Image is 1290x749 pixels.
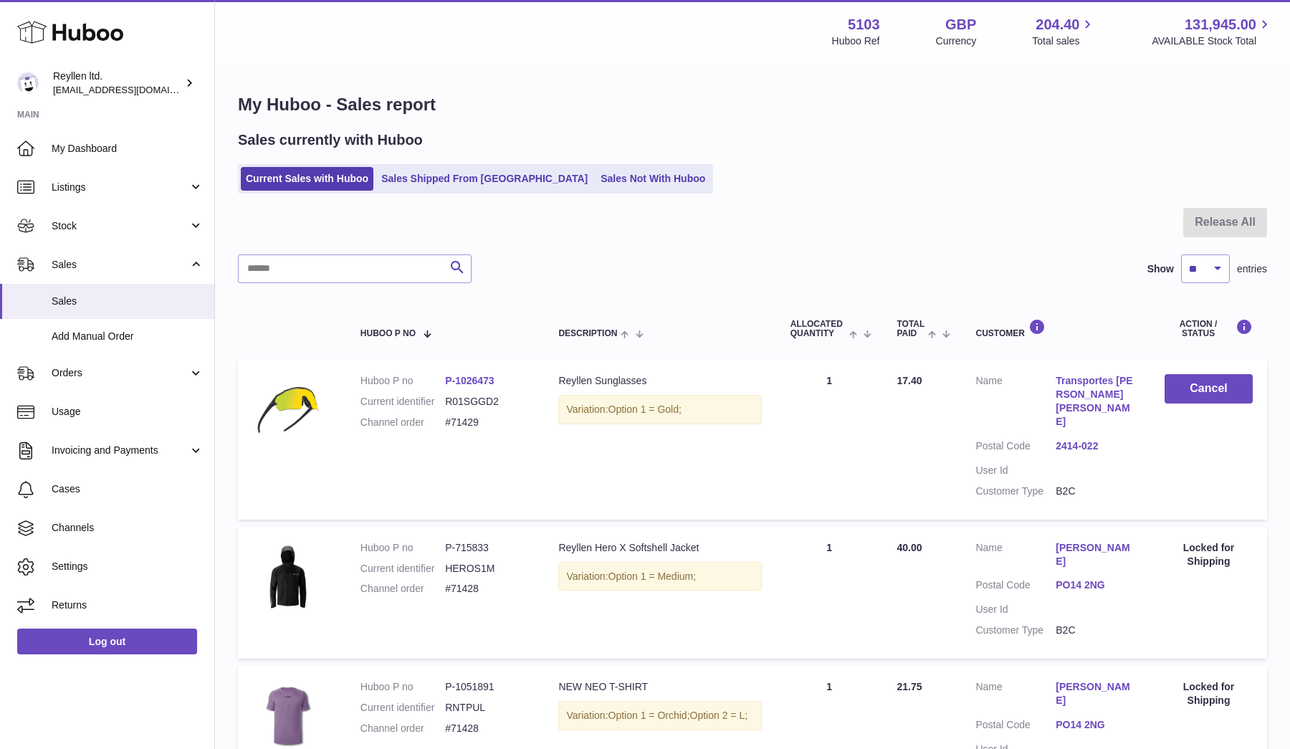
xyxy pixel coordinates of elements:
[1056,374,1136,429] a: Transportes [PERSON_NAME] [PERSON_NAME]
[897,375,922,386] span: 17.40
[1165,319,1253,338] div: Action / Status
[975,485,1056,498] dt: Customer Type
[52,366,188,380] span: Orders
[1032,34,1096,48] span: Total sales
[848,15,880,34] strong: 5103
[52,258,188,272] span: Sales
[1032,15,1096,48] a: 204.40 Total sales
[975,374,1056,432] dt: Name
[360,680,445,694] dt: Huboo P no
[52,295,204,308] span: Sales
[558,329,617,338] span: Description
[52,444,188,457] span: Invoicing and Payments
[975,680,1056,711] dt: Name
[360,582,445,596] dt: Channel order
[1056,624,1136,637] dd: B2C
[445,582,530,596] dd: #71428
[1237,262,1267,276] span: entries
[558,680,761,694] div: NEW NEO T-SHIRT
[975,718,1056,735] dt: Postal Code
[17,629,197,654] a: Log out
[1152,15,1273,48] a: 131,945.00 AVAILABLE Stock Total
[52,142,204,156] span: My Dashboard
[241,167,373,191] a: Current Sales with Huboo
[776,360,883,519] td: 1
[376,167,593,191] a: Sales Shipped From [GEOGRAPHIC_DATA]
[558,374,761,388] div: Reyllen Sunglasses
[897,681,922,692] span: 21.75
[608,571,697,582] span: Option 1 = Medium;
[252,374,324,446] img: 51031747234006.jpg
[790,320,846,338] span: ALLOCATED Quantity
[1147,262,1174,276] label: Show
[52,598,204,612] span: Returns
[360,722,445,735] dt: Channel order
[360,329,416,338] span: Huboo P no
[558,701,761,730] div: Variation:
[360,395,445,409] dt: Current identifier
[445,395,530,409] dd: R01SGGD2
[360,541,445,555] dt: Huboo P no
[445,562,530,576] dd: HEROS1M
[360,374,445,388] dt: Huboo P no
[360,701,445,715] dt: Current identifier
[975,541,1056,572] dt: Name
[558,562,761,591] div: Variation:
[445,375,494,386] a: P-1026473
[1056,680,1136,707] a: [PERSON_NAME]
[945,15,976,34] strong: GBP
[1165,374,1253,404] button: Cancel
[975,319,1136,338] div: Customer
[445,680,530,694] dd: P-1051891
[596,167,710,191] a: Sales Not With Huboo
[608,710,690,721] span: Option 1 = Orchid;
[608,404,682,415] span: Option 1 = Gold;
[238,130,423,150] h2: Sales currently with Huboo
[52,181,188,194] span: Listings
[558,395,761,424] div: Variation:
[1036,15,1079,34] span: 204.40
[445,722,530,735] dd: #71428
[975,603,1056,616] dt: User Id
[1056,718,1136,732] a: PO14 2NG
[1165,680,1253,707] div: Locked for Shipping
[558,541,761,555] div: Reyllen Hero X Softshell Jacket
[1056,578,1136,592] a: PO14 2NG
[238,93,1267,116] h1: My Huboo - Sales report
[1152,34,1273,48] span: AVAILABLE Stock Total
[897,542,922,553] span: 40.00
[53,70,182,97] div: Reyllen ltd.
[52,560,204,573] span: Settings
[1056,439,1136,453] a: 2414-022
[690,710,748,721] span: Option 2 = L;
[832,34,880,48] div: Huboo Ref
[975,578,1056,596] dt: Postal Code
[936,34,977,48] div: Currency
[975,624,1056,637] dt: Customer Type
[52,330,204,343] span: Add Manual Order
[1165,541,1253,568] div: Locked for Shipping
[52,521,204,535] span: Channels
[52,482,204,496] span: Cases
[17,72,39,94] img: reyllen@reyllen.com
[52,219,188,233] span: Stock
[53,84,211,95] span: [EMAIL_ADDRESS][DOMAIN_NAME]
[360,416,445,429] dt: Channel order
[445,541,530,555] dd: P-715833
[252,541,324,613] img: 51031747237185.jpg
[975,464,1056,477] dt: User Id
[445,416,530,429] dd: #71429
[776,527,883,659] td: 1
[897,320,924,338] span: Total paid
[1056,541,1136,568] a: [PERSON_NAME]
[975,439,1056,457] dt: Postal Code
[445,701,530,715] dd: RNTPUL
[52,405,204,419] span: Usage
[360,562,445,576] dt: Current identifier
[1185,15,1256,34] span: 131,945.00
[1056,485,1136,498] dd: B2C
